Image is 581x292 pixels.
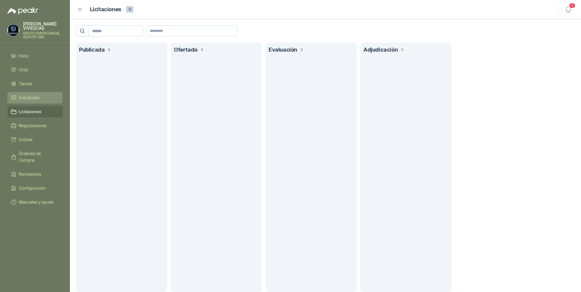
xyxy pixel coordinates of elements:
button: 6 [563,4,574,15]
span: Licitaciones [19,108,41,115]
span: Remisiones [19,171,41,178]
p: [PERSON_NAME] VIVIESCAS [23,22,63,30]
span: Configuración [19,185,46,192]
span: Tareas [19,80,32,87]
h1: Adjudicación [363,46,398,54]
a: Solicitudes [7,92,63,104]
a: Tareas [7,78,63,90]
span: 0 [126,6,133,13]
a: Inicio [7,50,63,62]
img: Company Logo [8,25,19,36]
h1: Ofertado [174,46,198,54]
img: Logo peakr [7,7,38,15]
span: Cotizar [19,136,33,143]
a: Órdenes de Compra [7,148,63,166]
h1: Evaluación [269,46,297,54]
a: Configuración [7,182,63,194]
span: 0 [299,46,304,53]
span: Solicitudes [19,94,40,101]
span: Inicio [19,53,29,59]
a: Negociaciones [7,120,63,131]
a: Chat [7,64,63,76]
span: Chat [19,66,28,73]
h1: Licitaciones [90,5,121,14]
h1: Publicada [79,46,105,54]
span: Órdenes de Compra [19,150,57,164]
span: 6 [569,3,576,8]
span: 0 [199,46,205,53]
span: 0 [106,46,112,53]
a: Cotizar [7,134,63,145]
p: GRUPO EMPRESARIAL SERVER SAS [23,32,63,39]
span: Manuales y ayuda [19,199,53,205]
a: Licitaciones [7,106,63,117]
a: Remisiones [7,168,63,180]
span: 0 [400,46,405,53]
a: Manuales y ayuda [7,196,63,208]
span: Negociaciones [19,122,47,129]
